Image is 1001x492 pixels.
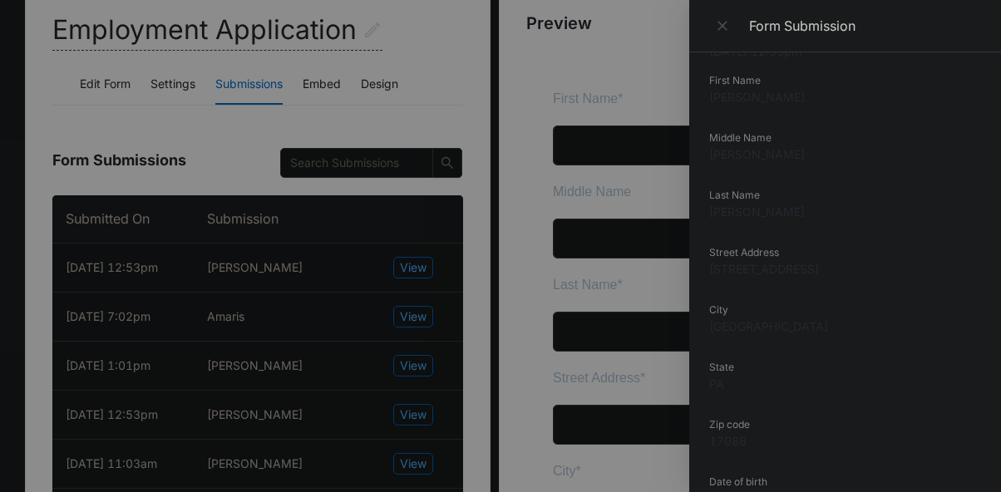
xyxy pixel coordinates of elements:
dt: Street Address [709,245,981,260]
dd: [PERSON_NAME] [709,203,981,220]
dd: [PERSON_NAME] [709,145,981,163]
dd: [STREET_ADDRESS] [709,260,981,278]
dt: Date of birth [709,475,981,490]
dt: First Name [709,73,981,88]
dd: [PERSON_NAME] [709,88,981,106]
button: Close [709,13,739,38]
dt: Zip code [709,417,981,432]
dt: City [709,303,981,317]
div: Form Submission [749,17,981,35]
dt: Middle Name [709,130,981,145]
span: Close [714,14,734,37]
dd: 17088 [709,432,981,450]
dt: Last Name [709,188,981,203]
dt: State [709,360,981,375]
dd: [GEOGRAPHIC_DATA] [709,317,981,335]
dd: PA [709,375,981,392]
